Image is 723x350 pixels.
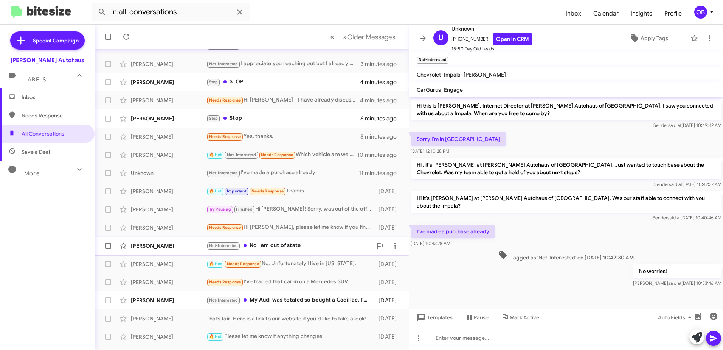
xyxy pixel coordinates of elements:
div: [PERSON_NAME] [131,206,206,213]
span: Inbox [22,94,86,101]
div: [PERSON_NAME] [131,115,206,122]
div: [PERSON_NAME] [131,151,206,159]
div: [PERSON_NAME] [131,260,206,268]
div: [PERSON_NAME] [131,297,206,304]
small: Not-Interested [417,57,448,64]
div: Thanks. [206,187,375,195]
a: Open in CRM [493,33,532,45]
span: said at [668,122,681,128]
div: [PERSON_NAME] [131,333,206,341]
span: « [330,32,334,42]
div: Stop [206,114,360,123]
div: No. Unfortunately I live in [US_STATE]. [206,259,375,268]
span: Not-Interested [209,298,238,303]
span: » [343,32,347,42]
span: said at [668,280,681,286]
div: [DATE] [375,278,403,286]
button: Auto Fields [652,311,700,324]
div: Thats fair! Here is a link to our website if you'd like to take a look! [URL][DOMAIN_NAME] [206,315,375,322]
div: Which vehicle are we talking about? I've looked at so many [206,150,357,159]
span: Labels [24,76,46,83]
div: [PERSON_NAME] [131,133,206,141]
div: Yes, thanks. [206,132,360,141]
div: Hi [PERSON_NAME] - I have already discussed options with a sales associate and have decided to st... [206,96,360,105]
span: Not-Interested [209,170,238,175]
span: [PERSON_NAME] [DATE] 10:53:46 AM [633,280,721,286]
a: Calendar [587,3,625,25]
div: Please let me know if anything changes [206,332,375,341]
div: [PERSON_NAME] [131,315,206,322]
span: Apply Tags [641,31,668,45]
button: Next [338,29,400,45]
a: Profile [658,3,688,25]
span: Important [227,189,247,194]
span: Mark Active [510,311,539,324]
div: I've made a purchase already [206,169,359,177]
div: Unknown [131,169,206,177]
p: No worries! [633,264,721,278]
span: [DATE] 12:10:28 PM [411,148,449,154]
div: 4 minutes ago [360,78,403,86]
span: 🔥 Hot [209,189,222,194]
span: Try Pausing [209,207,231,212]
span: Needs Response [209,98,241,103]
div: [PERSON_NAME] [131,278,206,286]
div: OB [694,6,707,19]
div: 6 minutes ago [360,115,403,122]
span: Engage [444,86,463,93]
span: Not-Interested [227,152,256,157]
div: [PERSON_NAME] [131,224,206,231]
button: Mark Active [495,311,545,324]
div: [PERSON_NAME] [131,242,206,250]
div: Hi [PERSON_NAME]! Sorry, was out of the office [DATE]. No worries, I completely understand! If an... [206,205,375,214]
span: Stop [209,116,218,121]
span: More [24,170,40,177]
button: Pause [459,311,495,324]
div: 3 minutes ago [360,60,403,68]
div: My Audi was totaled so bought a Cadillac. I'm not interested in trading or buying g at this point... [206,296,375,305]
a: Insights [625,3,658,25]
span: Needs Response [209,225,241,230]
span: Unknown [451,24,532,33]
span: Older Messages [347,33,395,41]
div: [DATE] [375,187,403,195]
div: 4 minutes ago [360,97,403,104]
button: Apply Tags [610,31,687,45]
a: Inbox [560,3,587,25]
span: Needs Response [251,189,284,194]
span: 🔥 Hot [209,152,222,157]
button: OB [688,6,715,19]
nav: Page navigation example [326,29,400,45]
button: Templates [409,311,459,324]
span: Needs Response [227,261,259,266]
span: Needs Response [209,134,241,139]
div: 8 minutes ago [360,133,403,141]
div: Hi [PERSON_NAME], please let me know if you find car with the following features. 2024 to 25, gle... [206,223,375,232]
p: Sorry I'm in [GEOGRAPHIC_DATA] [411,132,506,146]
div: [PERSON_NAME] Autohaus [11,56,84,64]
div: [DATE] [375,333,403,341]
span: Special Campaign [33,37,79,44]
div: [PERSON_NAME] [131,187,206,195]
div: [DATE] [375,315,403,322]
input: Search [92,3,250,21]
span: Templates [415,311,453,324]
span: Auto Fields [658,311,694,324]
div: 11 minutes ago [359,169,403,177]
span: [PHONE_NUMBER] [451,33,532,45]
span: 🔥 Hot [209,261,222,266]
span: Not-Interested [209,61,238,66]
div: [PERSON_NAME] [131,97,206,104]
span: Needs Response [261,152,293,157]
div: [PERSON_NAME] [131,60,206,68]
div: STOP [206,78,360,86]
span: 15-90 Day Old Leads [451,45,532,53]
span: Save a Deal [22,148,50,156]
p: Hi this is [PERSON_NAME], Internet Director at [PERSON_NAME] Autohaus of [GEOGRAPHIC_DATA]. I saw... [411,99,721,120]
div: I appreciate you reaching out but I already got another car so I am not looking anymore. Thank you [206,59,360,68]
button: Previous [326,29,339,45]
div: [DATE] [375,224,403,231]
